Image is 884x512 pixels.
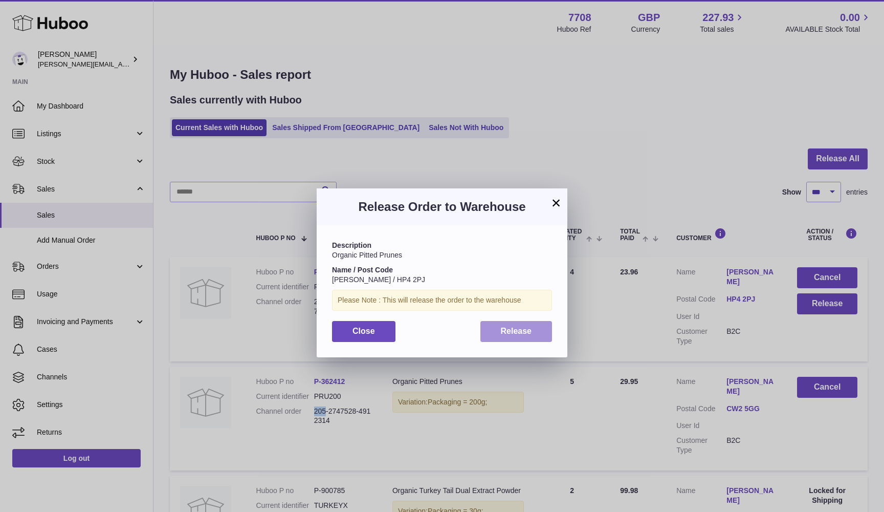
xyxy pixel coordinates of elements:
[501,327,532,335] span: Release
[332,241,371,249] strong: Description
[550,197,562,209] button: ×
[480,321,552,342] button: Release
[332,251,402,259] span: Organic Pitted Prunes
[352,327,375,335] span: Close
[332,199,552,215] h3: Release Order to Warehouse
[332,266,393,274] strong: Name / Post Code
[332,290,552,311] div: Please Note : This will release the order to the warehouse
[332,321,395,342] button: Close
[332,275,425,284] span: [PERSON_NAME] / HP4 2PJ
